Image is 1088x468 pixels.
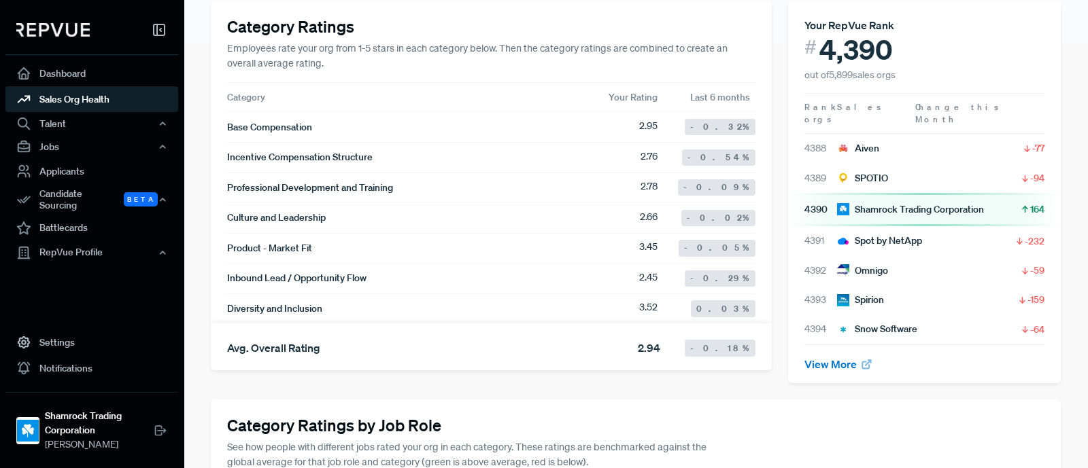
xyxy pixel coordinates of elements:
[639,270,658,287] span: 2.45
[5,112,178,135] button: Talent
[804,171,837,185] span: 4389
[16,23,90,37] img: RepVue
[227,17,755,37] h4: Category Ratings
[124,192,158,206] span: Beta
[690,90,755,104] span: Last 6 months
[837,235,849,247] img: Spot by NetApp
[639,119,658,135] span: 2.95
[1027,293,1044,306] span: -159
[227,181,393,195] span: Professional Development and Training
[641,149,658,166] span: 2.76
[1032,141,1044,155] span: -77
[227,416,1044,435] h4: Category Ratings by Job Role
[837,202,984,217] div: Shamrock Trading Corporation
[804,101,883,125] span: Sales orgs
[687,212,750,224] span: -0.02 %
[837,171,888,185] div: SPOTIO
[690,342,750,355] span: -0.18 %
[639,300,658,317] span: 3.52
[5,158,178,184] a: Applicants
[1030,202,1044,216] span: 164
[804,141,837,156] span: 4388
[804,357,872,371] a: View More
[837,143,849,155] img: Aiven
[804,101,837,113] span: Rank
[690,272,750,285] span: -0.29 %
[227,211,326,225] span: Culture and Leadership
[804,234,837,248] span: 4391
[684,242,750,254] span: -0.05 %
[837,322,917,336] div: Snow Software
[609,91,658,103] span: Your Rating
[5,86,178,112] a: Sales Org Health
[837,264,849,276] img: Omnigo
[5,184,178,215] div: Candidate Sourcing
[5,60,178,86] a: Dashboard
[227,41,755,71] p: Employees rate your org from 1-5 stars in each category below. Then the category ratings are comb...
[5,215,178,241] a: Battlecards
[683,181,750,194] span: -0.09 %
[690,121,750,133] span: -0.32 %
[915,101,1001,125] span: Change this Month
[804,322,837,336] span: 4394
[227,241,312,255] span: Product - Market Fit
[804,69,896,81] span: out of 5,899 sales orgs
[837,264,888,278] div: Omnigo
[1030,323,1044,336] span: -64
[45,409,154,437] strong: Shamrock Trading Corporation
[5,392,178,457] a: Shamrock Trading CorporationShamrock Trading Corporation[PERSON_NAME]
[837,234,922,248] div: Spot by NetApp
[687,151,750,164] span: -0.54 %
[837,172,849,184] img: SPOTIO
[639,240,658,256] span: 3.45
[641,179,658,196] span: 2.78
[640,210,658,226] span: 2.66
[227,91,265,103] span: Category
[1030,264,1044,277] span: -59
[804,202,837,217] span: 4390
[837,293,884,307] div: Spirion
[5,241,178,264] button: RepVue Profile
[696,303,750,315] span: 0.03 %
[804,33,817,61] span: #
[804,293,837,307] span: 4393
[837,203,849,215] img: Shamrock Trading Corporation
[837,294,849,306] img: Spirion
[17,420,39,442] img: Shamrock Trading Corporation
[5,184,178,215] button: Candidate Sourcing Beta
[227,341,320,355] span: Avg. Overall Rating
[227,302,322,316] span: Diversity and Inclusion
[837,323,849,336] img: Snow Software
[819,33,893,66] span: 4,390
[1030,171,1044,185] span: -94
[227,271,367,285] span: Inbound Lead / Opportunity Flow
[45,437,154,452] span: [PERSON_NAME]
[227,120,312,134] span: Base Compensation
[5,135,178,158] button: Jobs
[5,355,178,381] a: Notifications
[5,329,178,355] a: Settings
[227,150,373,164] span: Incentive Compensation Structure
[804,18,894,32] span: Your RepVue Rank
[804,264,837,278] span: 4392
[1025,234,1044,248] span: -232
[638,340,660,356] span: 2.94
[837,141,879,156] div: Aiven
